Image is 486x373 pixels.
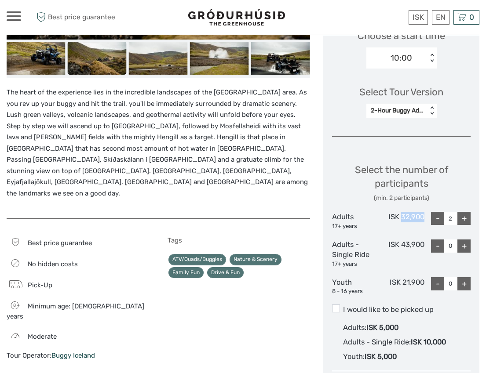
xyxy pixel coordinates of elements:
a: Buggy Iceland [51,351,95,359]
span: 8 [8,302,21,308]
span: Moderate [28,333,57,340]
div: 2-Hour Buggy Adventure Near [GEOGRAPHIC_DATA] [371,106,423,115]
div: Youth [332,277,378,296]
label: I would like to be picked up [332,304,471,315]
img: 1578-341a38b5-ce05-4595-9f3d-b8aa3718a0b3_logo_small.jpg [188,9,285,25]
span: Pick-Up [28,281,52,289]
img: fe799eba92dd4534a28efbfc8934bd79_slider_thumbnail.jpg [190,42,249,75]
div: 17+ years [332,222,378,231]
a: Drive & Fun [207,267,244,278]
div: ISK 43,900 [378,239,424,268]
div: - [431,239,444,253]
div: Tour Operator: [7,351,149,360]
span: ISK 5,000 [365,352,397,361]
span: Youth : [343,352,365,361]
span: Adults - Single Ride : [343,338,411,346]
div: + [457,212,471,225]
p: We're away right now. Please check back later! [12,15,99,22]
span: Minimum age: [DEMOGRAPHIC_DATA] years [7,302,144,320]
div: < > [428,54,435,63]
div: (min. 2 participants) [332,194,471,203]
div: + [457,239,471,253]
h5: Tags [168,236,310,244]
div: ISK 32,900 [378,212,424,230]
div: Adults - Single Ride [332,239,378,268]
div: ISK 21,900 [378,277,424,296]
div: - [431,212,444,225]
span: ISK 5,000 [366,323,398,332]
img: 4ef0fb619491426da9fab8e53d9174ea_slider_thumbnail.jpg [129,42,188,75]
div: < > [428,106,435,116]
span: Best price guarantee [28,239,92,247]
div: 8 - 16 years [332,287,378,296]
span: Choose a start time [358,29,445,43]
div: Adults [332,212,378,230]
p: The heart of the experience lies in the incredible landscapes of the [GEOGRAPHIC_DATA] area. As y... [7,87,310,199]
a: Nature & Scenery [230,254,281,265]
div: Select the number of participants [332,163,471,203]
span: Adults : [343,323,366,332]
span: ISK [413,13,424,22]
a: ATV/Quads/Buggies [168,254,226,265]
div: + [457,277,471,290]
img: edda8f031305401bba70a765a6da67cb_slider_thumbnail.jpg [68,42,127,75]
span: Best price guarantee [34,10,125,25]
div: 17+ years [332,260,378,268]
span: 0 [468,13,475,22]
button: Open LiveChat chat widget [101,14,112,24]
div: EN [432,10,449,25]
img: d8e3aa52f9704fa386c7c1e053c76696_slider_thumbnail.jpg [7,42,66,75]
span: ISK 10,000 [411,338,446,346]
div: 10:00 [391,52,412,64]
div: - [431,277,444,290]
a: Family Fun [168,267,204,278]
img: cbdca949650049aa8a01f11a28d4d6ce_slider_thumbnail.jpg [251,42,310,75]
div: Select Tour Version [359,85,443,99]
span: No hidden costs [28,260,78,268]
